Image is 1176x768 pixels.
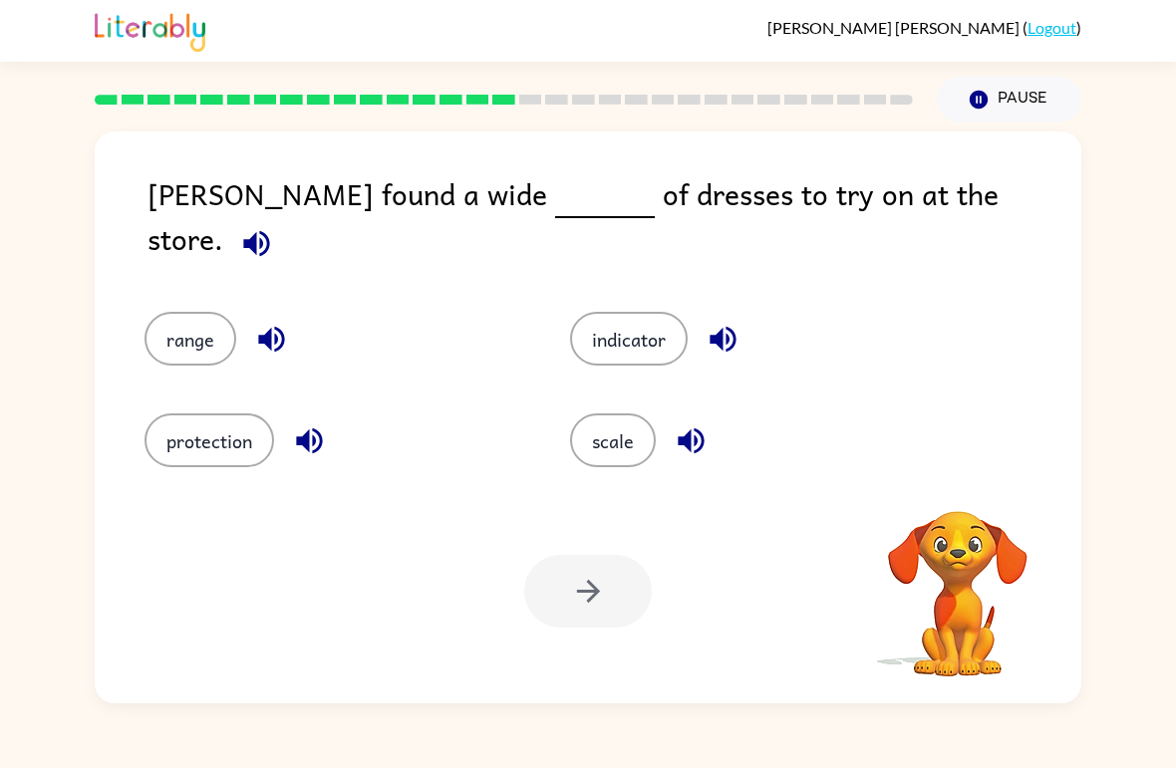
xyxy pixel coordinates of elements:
div: ( ) [767,18,1081,37]
img: Literably [95,8,205,52]
span: [PERSON_NAME] [PERSON_NAME] [767,18,1023,37]
button: Pause [937,77,1081,123]
div: [PERSON_NAME] found a wide of dresses to try on at the store. [147,171,1081,272]
video: Your browser must support playing .mp4 files to use Literably. Please try using another browser. [858,480,1057,679]
button: range [145,312,236,366]
button: protection [145,413,274,467]
a: Logout [1028,18,1076,37]
button: indicator [570,312,688,366]
button: scale [570,413,656,467]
